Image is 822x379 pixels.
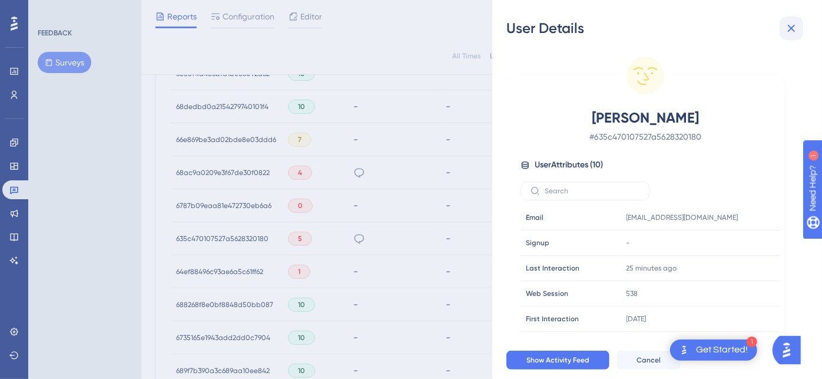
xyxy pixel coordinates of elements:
span: - [627,238,630,248]
span: Last Interaction [526,263,579,273]
button: Show Activity Feed [506,351,609,370]
span: Cancel [637,355,661,365]
span: Show Activity Feed [526,355,589,365]
div: 1 [747,337,757,347]
time: [DATE] [627,315,647,323]
span: [EMAIL_ADDRESS][DOMAIN_NAME] [627,213,738,222]
span: pt-BR [627,340,646,349]
span: User Attributes ( 10 ) [535,158,603,172]
span: Web Session [526,289,568,298]
span: Email [526,213,543,222]
span: Need Help? [28,3,74,17]
div: User Details [506,19,808,38]
span: Signup [526,238,549,248]
span: Language [526,340,561,349]
div: Open Get Started! checklist, remaining modules: 1 [670,340,757,361]
span: 538 [627,289,638,298]
div: Get Started! [696,344,748,357]
input: Search [545,187,640,195]
time: 25 minutes ago [627,264,677,272]
div: 1 [82,6,85,15]
span: First Interaction [526,314,579,324]
iframe: UserGuiding AI Assistant Launcher [773,332,808,368]
button: Cancel [616,351,681,370]
span: [PERSON_NAME] [542,108,749,127]
img: launcher-image-alternative-text [677,343,691,357]
span: # 635c470107527a5628320180 [542,130,749,144]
